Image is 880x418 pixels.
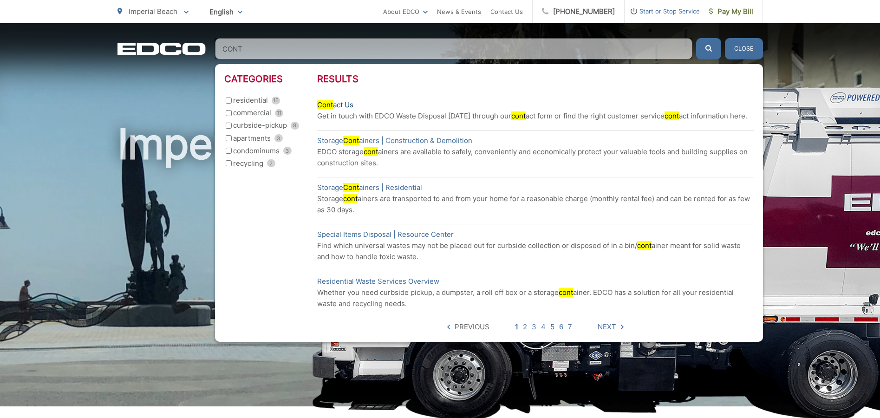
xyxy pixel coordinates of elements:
a: 2 [523,321,527,333]
span: Next [598,321,616,333]
span: residential [233,95,268,106]
span: condominums [233,145,280,157]
a: 3 [532,321,536,333]
input: curbside-pickup 8 [226,123,232,129]
a: 4 [541,321,546,333]
a: Contact Us [490,6,523,17]
p: Storage ainers are transported to and from your home for a reasonable charge (monthly rental fee)... [317,193,754,216]
span: 8 [291,122,299,130]
a: Next [598,321,624,333]
span: English [202,4,249,20]
button: Submit the search query. [696,38,721,59]
mark: cont [343,194,358,203]
input: residential 16 [226,98,232,104]
mark: cont [637,241,652,250]
input: recycling 2 [226,160,232,166]
span: recycling [233,158,263,169]
a: About EDCO [383,6,428,17]
a: 1 [515,321,518,333]
span: Previous [455,321,489,333]
span: Pay My Bill [709,6,753,17]
p: EDCO storage ainers are available to safely, conveniently and economically protect your valuable ... [317,146,754,169]
span: commercial [233,107,271,118]
span: 2 [267,159,275,167]
a: Contact Us [317,99,353,111]
input: Search [215,38,692,59]
h1: Imperial Beach [117,121,763,415]
a: StorageContainers | Residential [317,182,422,193]
span: Imperial Beach [129,7,177,16]
span: 11 [275,109,283,117]
input: apartments 3 [226,135,232,141]
a: 5 [550,321,554,333]
h3: Categories [224,73,317,85]
a: Residential Waste Services Overview [317,276,439,287]
span: 16 [272,97,280,104]
mark: cont [665,111,679,120]
a: News & Events [437,6,481,17]
mark: cont [511,111,526,120]
a: EDCD logo. Return to the homepage. [117,42,206,55]
span: 3 [274,134,283,142]
p: Find which universal wastes may not be placed out for curbside collection or disposed of in a bin... [317,240,754,262]
h3: Results [317,73,754,85]
mark: Cont [343,183,359,192]
mark: Cont [317,100,333,109]
p: Whether you need curbside pickup, a dumpster, a roll off box or a storage ainer. EDCO has a solut... [317,287,754,309]
p: Get in touch with EDCO Waste Disposal [DATE] through our act form or find the right customer serv... [317,111,754,122]
mark: Cont [343,136,359,145]
mark: cont [559,288,573,297]
button: Close [725,38,763,59]
a: StorageContainers | Construction & Demolition [317,135,472,146]
a: 6 [559,321,563,333]
input: condominums 3 [226,148,232,154]
mark: cont [364,147,378,156]
span: curbside-pickup [233,120,287,131]
span: apartments [233,133,271,144]
span: 3 [283,147,292,155]
a: Special Items Disposal | Resource Center [317,229,454,240]
input: commercial 11 [226,110,232,116]
a: 7 [568,321,572,333]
